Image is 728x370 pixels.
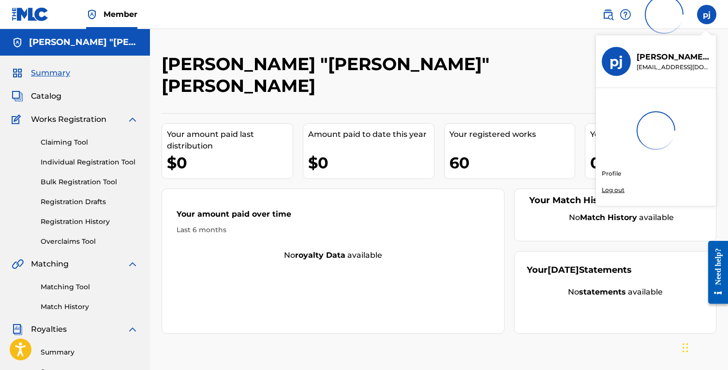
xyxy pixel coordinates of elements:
[703,9,711,21] span: pj
[12,324,23,335] img: Royalties
[590,152,716,174] div: 0
[620,9,631,20] img: help
[609,53,623,70] h3: pj
[449,129,575,140] div: Your registered works
[12,37,23,48] img: Accounts
[580,213,637,222] strong: Match History
[127,114,138,125] img: expand
[637,111,675,150] img: preloader
[127,258,138,270] img: expand
[12,90,23,102] img: Catalog
[637,51,710,63] p: phillip jackson
[31,258,69,270] span: Matching
[602,9,614,20] img: search
[177,225,490,235] div: Last 6 months
[162,250,504,261] div: No available
[12,258,24,270] img: Matching
[41,302,138,312] a: Match History
[683,333,688,362] div: Drag
[548,265,579,275] span: [DATE]
[12,7,49,21] img: MLC Logo
[602,169,621,178] a: Profile
[579,287,626,296] strong: statements
[31,114,106,125] span: Works Registration
[41,217,138,227] a: Registration History
[167,152,293,174] div: $0
[41,197,138,207] a: Registration Drafts
[41,347,138,357] a: Summary
[449,152,575,174] div: 60
[177,208,490,225] div: Your amount paid over time
[620,5,631,24] div: Help
[86,9,98,20] img: Top Rightsholder
[697,5,716,24] div: User Menu
[527,286,704,298] div: No available
[31,67,70,79] span: Summary
[162,53,589,97] h2: [PERSON_NAME] "[PERSON_NAME]" [PERSON_NAME]
[12,90,61,102] a: CatalogCatalog
[127,324,138,335] img: expand
[41,177,138,187] a: Bulk Registration Tool
[41,237,138,247] a: Overclaims Tool
[527,264,632,277] div: Your Statements
[602,5,614,24] a: Public Search
[680,324,728,370] iframe: Chat Widget
[539,212,704,223] div: No available
[31,324,67,335] span: Royalties
[637,63,710,72] p: tajjackson16@gmail.com
[104,9,137,20] span: Member
[41,157,138,167] a: Individual Registration Tool
[167,129,293,152] div: Your amount paid last distribution
[602,186,624,194] p: Log out
[527,194,704,207] div: Your Match History
[701,234,728,311] iframe: Resource Center
[590,129,716,140] div: Your pending works
[308,129,434,140] div: Amount paid to date this year
[308,152,434,174] div: $0
[12,67,70,79] a: SummarySummary
[12,114,24,125] img: Works Registration
[12,67,23,79] img: Summary
[41,282,138,292] a: Matching Tool
[41,137,138,148] a: Claiming Tool
[31,90,61,102] span: Catalog
[29,37,138,48] h5: PHILLIP "TAJ" JACKSON
[295,251,345,260] strong: royalty data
